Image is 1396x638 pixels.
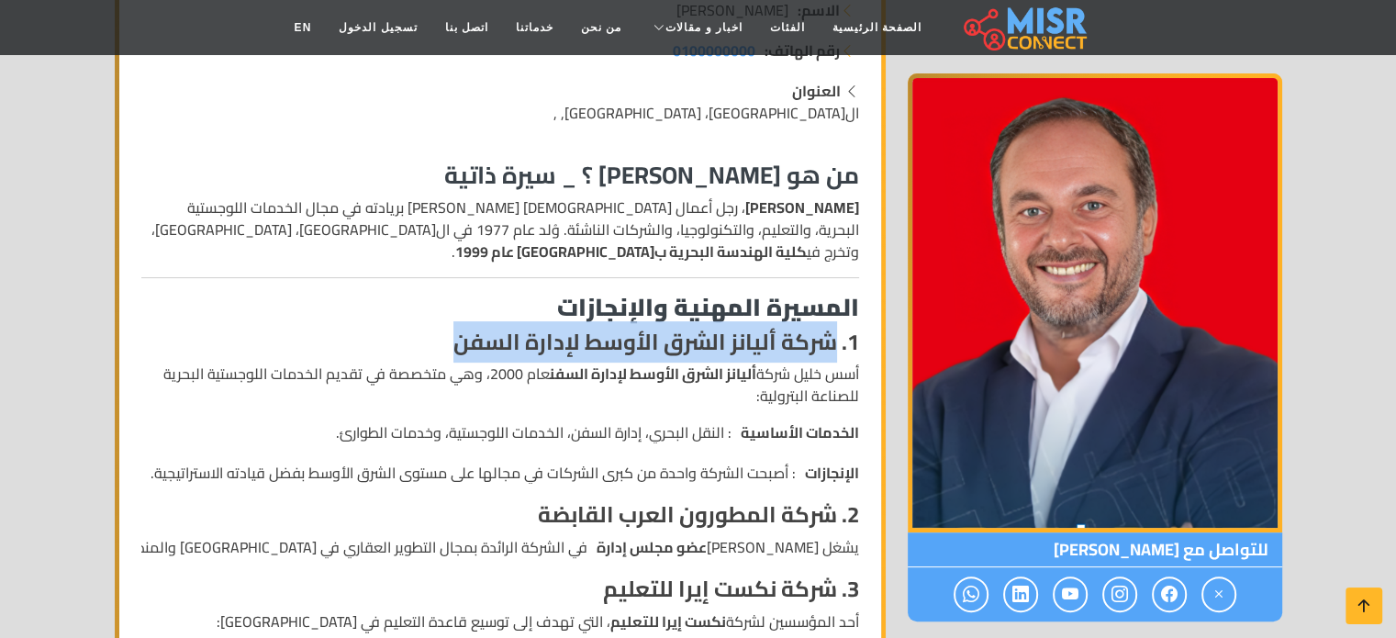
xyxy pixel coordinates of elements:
span: للتواصل مع [PERSON_NAME] [908,532,1282,567]
span: ال[GEOGRAPHIC_DATA]، [GEOGRAPHIC_DATA], , [553,99,859,127]
img: أحمد طارق خليل [908,73,1282,532]
strong: كلية الهندسة البحرية ب[GEOGRAPHIC_DATA] عام 1999 [455,238,807,265]
a: اتصل بنا [431,10,502,45]
strong: [PERSON_NAME] [745,194,859,221]
strong: المسيرة المهنية والإنجازات [557,285,859,330]
li: : النقل البحري، إدارة السفن، الخدمات اللوجستية، وخدمات الطوارئ. [141,421,859,443]
a: الصفحة الرئيسية [819,10,935,45]
strong: 3. شركة نكست إيرا للتعليم [603,568,859,610]
a: اخبار و مقالات [635,10,756,45]
strong: العنوان [792,77,841,105]
img: main.misr_connect [964,5,1087,50]
span: اخبار و مقالات [665,19,743,36]
strong: 1. شركة أليانز الشرق الأوسط لإدارة السفن [453,321,859,363]
p: أسس خليل شركة عام 2000، وهي متخصصة في تقديم الخدمات اللوجستية البحرية للصناعة البترولية: [141,363,859,407]
a: تسجيل الدخول [325,10,430,45]
p: ، رجل أعمال [DEMOGRAPHIC_DATA] [PERSON_NAME] بريادته في مجال الخدمات اللوجستية البحرية، والتعليم،... [141,196,859,263]
strong: عضو مجلس إدارة [597,536,707,558]
a: EN [281,10,326,45]
strong: الإنجازات [805,462,859,484]
a: من نحن [567,10,635,45]
strong: نكست إيرا للتعليم [610,608,726,635]
a: خدماتنا [502,10,567,45]
strong: الخدمات الأساسية [741,421,859,443]
a: الفئات [756,10,819,45]
li: : أصبحت الشركة واحدة من كبرى الشركات في مجالها على مستوى الشرق الأوسط بفضل قيادته الاستراتيجية. [141,462,859,484]
li: يشغل [PERSON_NAME] في الشركة الرائدة بمجال التطوير العقاري في [GEOGRAPHIC_DATA] والمنطقة. [141,536,859,558]
p: أحد المؤسسين لشركة ، التي تهدف إلى توسيع قاعدة التعليم في [GEOGRAPHIC_DATA]: [141,610,859,632]
strong: 2. شركة المطورون العرب القابضة [538,494,859,535]
h3: من هو [PERSON_NAME] ؟ _ سيرة ذاتية [141,161,859,189]
strong: أليانز الشرق الأوسط لإدارة السفن [550,360,756,387]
